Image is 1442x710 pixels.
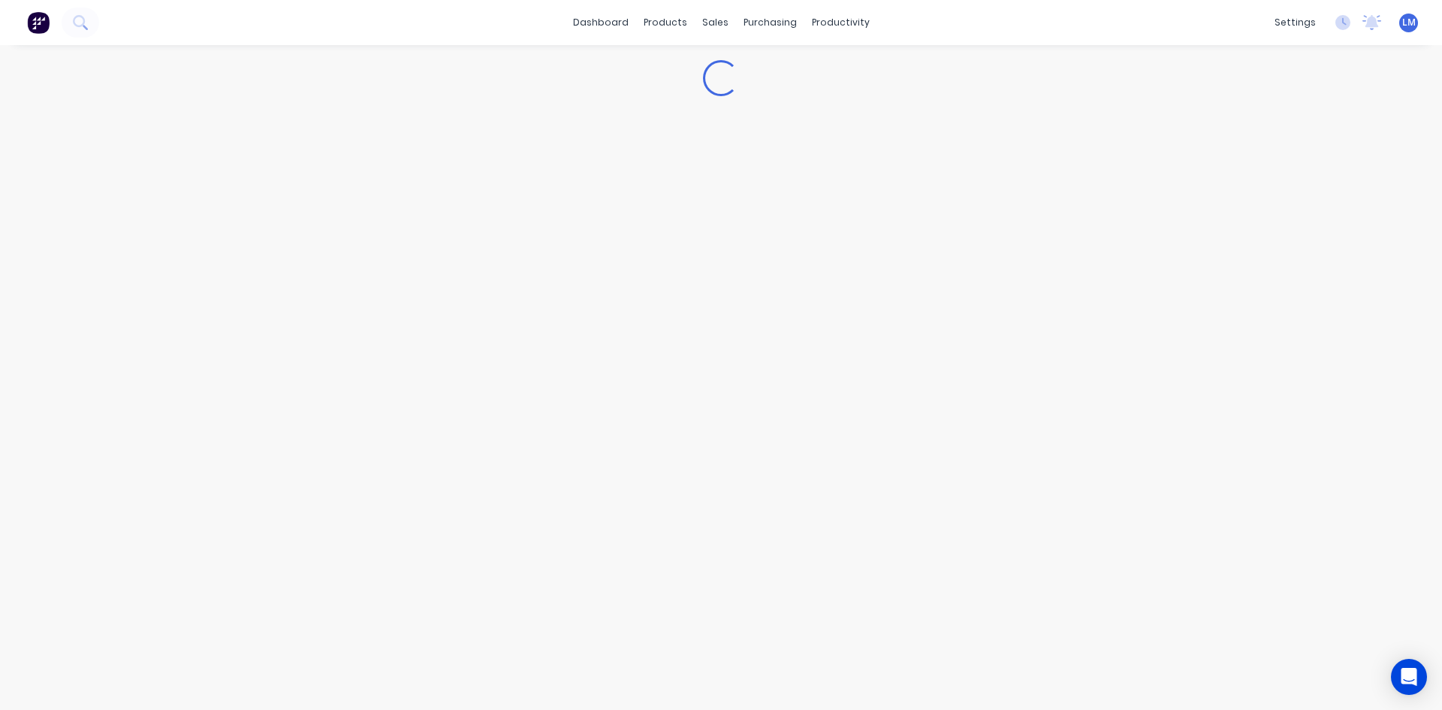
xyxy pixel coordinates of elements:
[1402,16,1416,29] span: LM
[736,11,804,34] div: purchasing
[1267,11,1323,34] div: settings
[566,11,636,34] a: dashboard
[1391,659,1427,695] div: Open Intercom Messenger
[636,11,695,34] div: products
[804,11,877,34] div: productivity
[695,11,736,34] div: sales
[27,11,50,34] img: Factory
